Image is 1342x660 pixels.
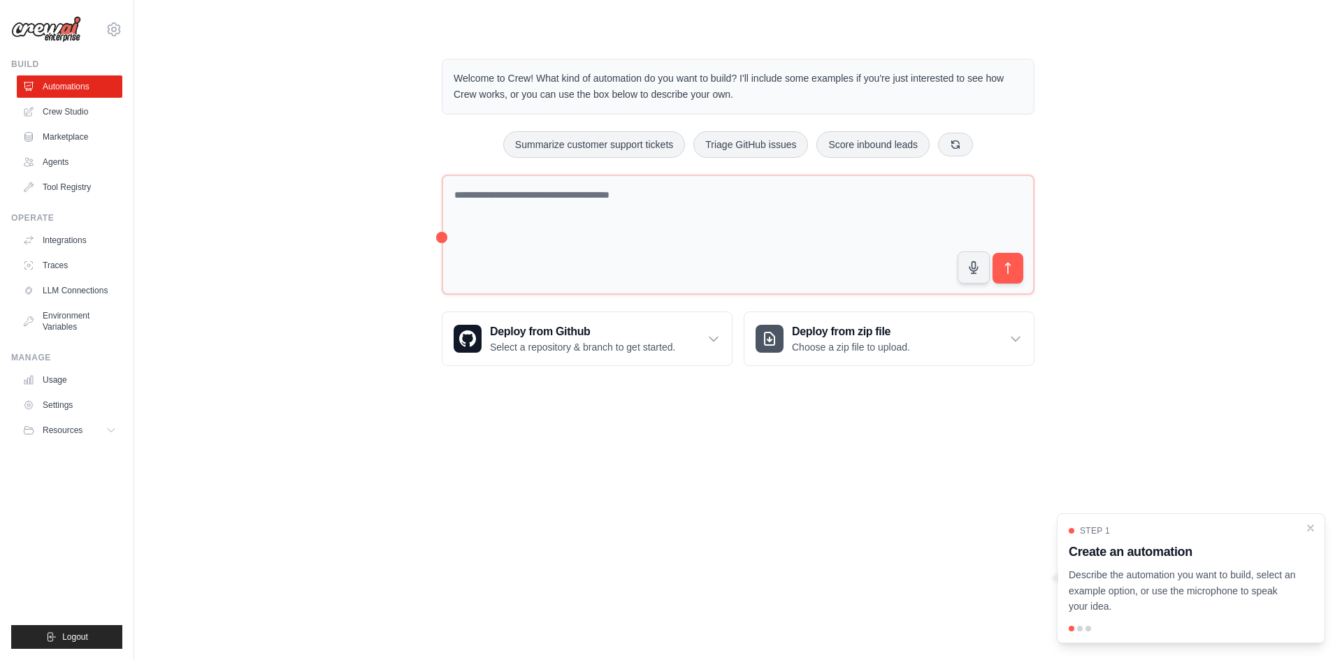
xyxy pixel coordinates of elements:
button: Close walkthrough [1305,522,1316,534]
span: Logout [62,631,88,643]
p: Describe the automation you want to build, select an example option, or use the microphone to spe... [1069,567,1297,615]
button: Triage GitHub issues [693,131,808,158]
div: Build [11,59,122,70]
button: Summarize customer support tickets [503,131,685,158]
a: Automations [17,75,122,98]
p: Choose a zip file to upload. [792,340,910,354]
a: Integrations [17,229,122,251]
a: Settings [17,394,122,416]
a: Traces [17,254,122,277]
span: Resources [43,425,82,436]
a: Tool Registry [17,176,122,198]
a: Environment Variables [17,305,122,338]
a: Marketplace [17,126,122,148]
div: Operate [11,212,122,223]
h3: Deploy from Github [490,323,675,340]
a: LLM Connections [17,279,122,302]
img: Logo [11,16,81,43]
p: Select a repository & branch to get started. [490,340,675,354]
button: Resources [17,419,122,441]
div: Manage [11,352,122,363]
a: Crew Studio [17,101,122,123]
button: Score inbound leads [816,131,930,158]
p: Welcome to Crew! What kind of automation do you want to build? I'll include some examples if you'... [454,71,1023,103]
button: Logout [11,625,122,649]
span: Step 1 [1080,525,1110,536]
a: Usage [17,369,122,391]
h3: Deploy from zip file [792,323,910,340]
a: Agents [17,151,122,173]
h3: Create an automation [1069,542,1297,562]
